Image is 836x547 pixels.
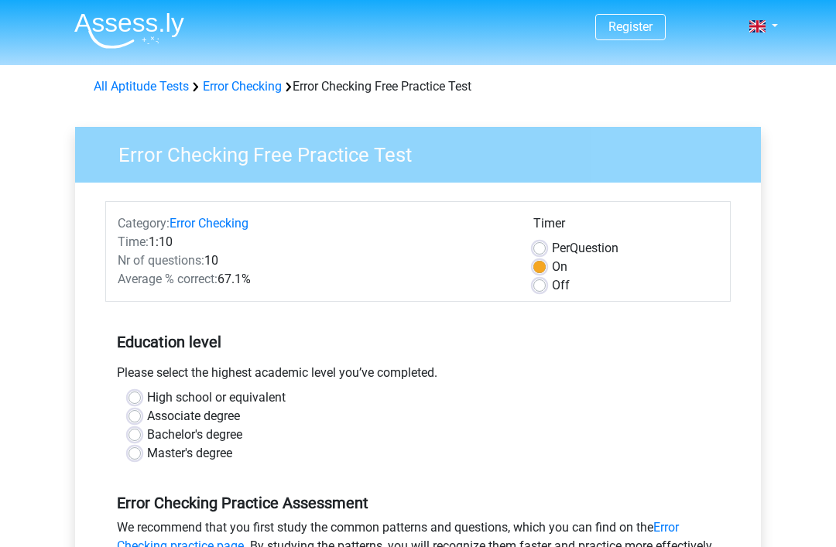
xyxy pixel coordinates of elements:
label: Associate degree [147,407,240,426]
h3: Error Checking Free Practice Test [100,137,749,167]
label: High school or equivalent [147,388,286,407]
div: 10 [106,251,522,270]
label: Off [552,276,570,295]
div: Timer [533,214,718,239]
a: Register [608,19,653,34]
div: Error Checking Free Practice Test [87,77,749,96]
label: Bachelor's degree [147,426,242,444]
img: Assessly [74,12,184,49]
span: Nr of questions: [118,253,204,268]
label: Master's degree [147,444,232,463]
label: On [552,258,567,276]
span: Average % correct: [118,272,218,286]
a: Error Checking [170,216,248,231]
span: Time: [118,234,149,249]
div: 67.1% [106,270,522,289]
span: Category: [118,216,170,231]
a: Error Checking [203,79,282,94]
h5: Error Checking Practice Assessment [117,494,719,512]
div: 1:10 [106,233,522,251]
h5: Education level [117,326,719,357]
a: All Aptitude Tests [94,79,189,94]
span: Per [552,241,570,255]
label: Question [552,239,618,258]
div: Please select the highest academic level you’ve completed. [105,364,731,388]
